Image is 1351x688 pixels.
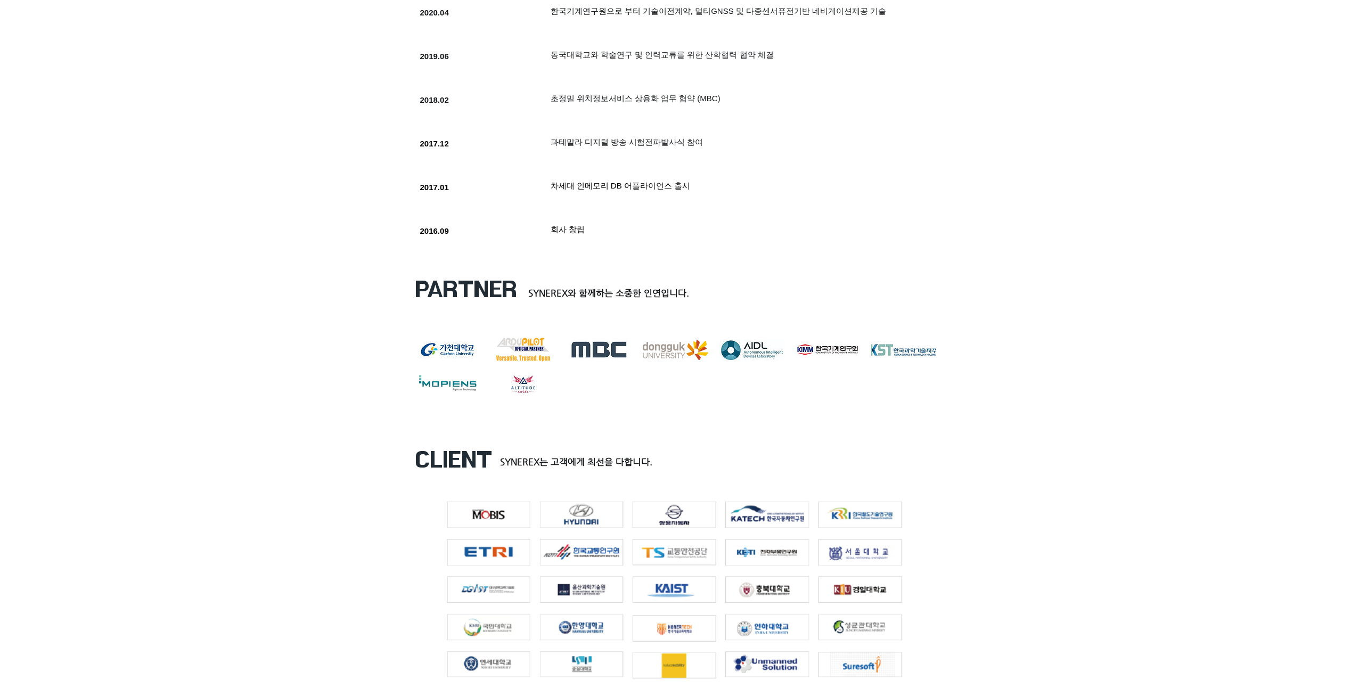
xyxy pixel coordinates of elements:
[420,183,449,192] span: 2017.01
[415,338,937,409] div: Matrix gallery
[551,225,585,234] span: 회사 창립
[528,288,689,298] span: SYNEREX와 함께하는 소중한 인연입니다.
[415,448,492,471] span: CLIENT
[551,50,774,59] span: ​동국대학교와 학술연구 및 인력교류를 위한 산학협력 협약 체결
[500,456,652,467] span: SYNEREX는 고객에게 최선을 다합니다.
[1154,353,1351,688] iframe: Wix Chat
[551,6,887,15] span: 한국기계연구원으로 부터 기술이전계약, 멀티GNSS 및 다중센서퓨전기반 네비게이션제공 기술
[551,94,720,103] span: 초정밀 위치정보서비스 상용화 업무 협약 (MBC)
[420,95,449,104] span: 2018.02
[420,52,449,61] span: 2019.06
[551,137,703,146] span: 과테말라 디지털 방송 시험전파발사식 참여
[420,8,449,17] span: 2020.04
[420,139,449,148] span: 2017.12
[415,277,517,301] span: PARTNER
[420,226,449,235] span: 2016.09
[551,181,691,190] span: 차세대 인메모리 DB 어플라이언스 출시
